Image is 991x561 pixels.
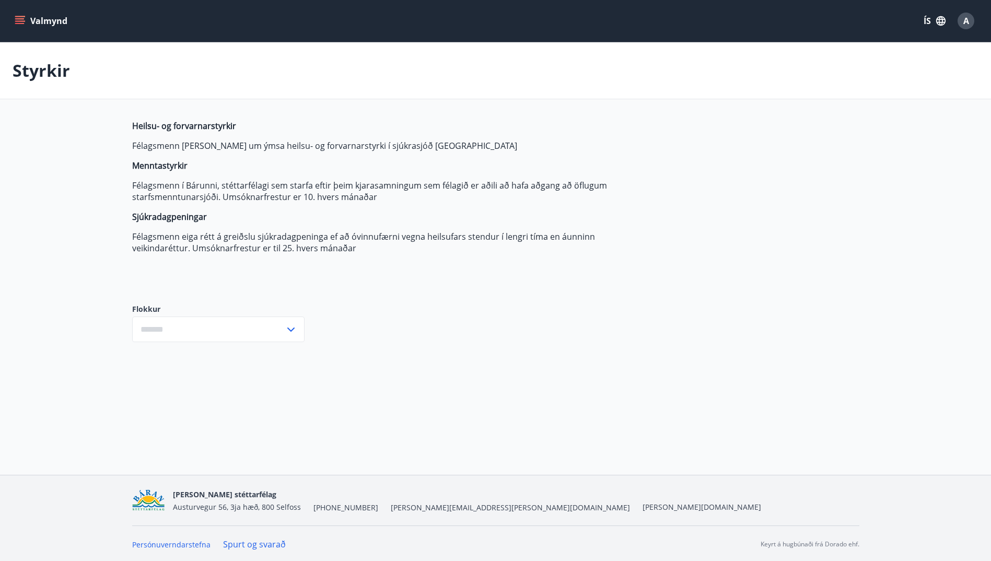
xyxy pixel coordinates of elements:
[132,304,305,314] label: Flokkur
[13,11,72,30] button: menu
[918,11,951,30] button: ÍS
[132,489,165,512] img: Bz2lGXKH3FXEIQKvoQ8VL0Fr0uCiWgfgA3I6fSs8.png
[761,540,859,549] p: Keyrt á hugbúnaði frá Dorado ehf.
[132,231,625,254] p: Félagsmenn eiga rétt á greiðslu sjúkradagpeninga ef að óvinnufærni vegna heilsufars stendur í len...
[132,180,625,203] p: Félagsmenn í Bárunni, stéttarfélagi sem starfa eftir þeim kjarasamningum sem félagið er aðili að ...
[963,15,969,27] span: A
[173,502,301,512] span: Austurvegur 56, 3ja hæð, 800 Selfoss
[173,489,276,499] span: [PERSON_NAME] stéttarfélag
[132,211,207,223] strong: Sjúkradagpeningar
[391,502,630,513] span: [PERSON_NAME][EMAIL_ADDRESS][PERSON_NAME][DOMAIN_NAME]
[132,120,236,132] strong: Heilsu- og forvarnarstyrkir
[132,140,625,151] p: Félagsmenn [PERSON_NAME] um ýmsa heilsu- og forvarnarstyrki í sjúkrasjóð [GEOGRAPHIC_DATA]
[132,160,188,171] strong: Menntastyrkir
[313,502,378,513] span: [PHONE_NUMBER]
[643,502,761,512] a: [PERSON_NAME][DOMAIN_NAME]
[13,59,70,82] p: Styrkir
[223,539,286,550] a: Spurt og svarað
[953,8,978,33] button: A
[132,540,211,550] a: Persónuverndarstefna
